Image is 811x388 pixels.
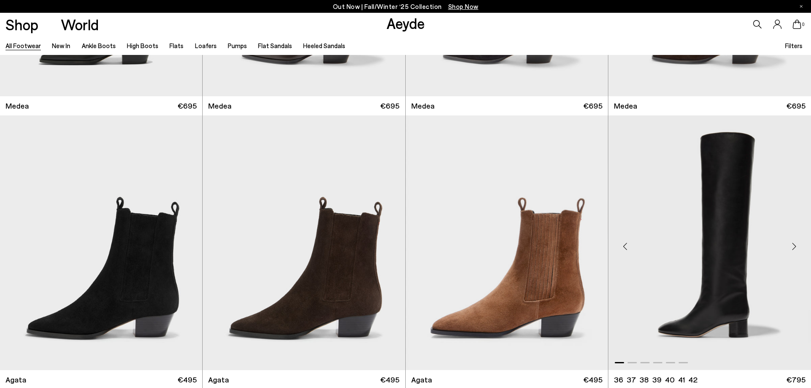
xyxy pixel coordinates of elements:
a: New In [52,42,70,49]
img: Agata Suede Ankle Boots [203,115,405,370]
span: €695 [583,101,602,111]
a: Medea €695 [203,96,405,115]
span: Agata [6,374,26,385]
a: Medea €695 [608,96,811,115]
ul: variant [614,374,695,385]
span: €695 [786,101,805,111]
span: €495 [178,374,197,385]
span: Medea [208,101,232,111]
span: Agata [208,374,229,385]
span: Filters [785,42,802,49]
a: Aeyde [387,14,425,32]
li: 39 [652,374,662,385]
div: Next slide [781,233,807,259]
span: Navigate to /collections/new-in [448,3,479,10]
a: Flats [169,42,183,49]
img: Agata Suede Ankle Boots [406,115,608,370]
div: 1 / 6 [608,115,811,370]
span: 0 [801,22,805,27]
a: 6 / 6 1 / 6 2 / 6 3 / 6 4 / 6 5 / 6 6 / 6 1 / 6 Next slide Previous slide [406,115,608,370]
p: Out Now | Fall/Winter ‘25 Collection [333,1,479,12]
span: €795 [786,374,805,385]
a: Ankle Boots [82,42,116,49]
a: High Boots [127,42,158,49]
li: 41 [678,374,685,385]
a: Pumps [228,42,247,49]
li: 37 [627,374,636,385]
a: 6 / 6 1 / 6 2 / 6 3 / 6 4 / 6 5 / 6 6 / 6 1 / 6 Next slide Previous slide [608,115,811,370]
a: Shop [6,17,38,32]
span: Medea [614,101,637,111]
img: Agata Suede Ankle Boots [608,115,810,370]
span: Medea [6,101,29,111]
span: Agata [411,374,432,385]
span: €695 [380,101,399,111]
span: €695 [178,101,197,111]
a: All Footwear [6,42,41,49]
span: €495 [380,374,399,385]
li: 42 [688,374,697,385]
a: Medea €695 [406,96,608,115]
a: 0 [793,20,801,29]
span: €495 [583,374,602,385]
span: Medea [411,101,435,111]
li: 38 [639,374,649,385]
li: 36 [614,374,623,385]
a: Flat Sandals [258,42,292,49]
a: World [61,17,99,32]
li: 40 [665,374,675,385]
a: Loafers [195,42,217,49]
div: 2 / 6 [608,115,810,370]
a: Heeled Sandals [303,42,345,49]
div: 1 / 6 [406,115,608,370]
img: Willa Leather Over-Knee Boots [608,115,811,370]
div: Previous slide [613,233,638,259]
